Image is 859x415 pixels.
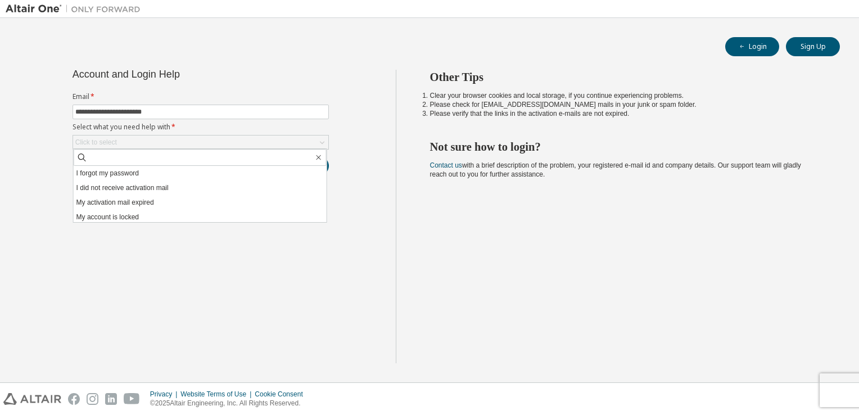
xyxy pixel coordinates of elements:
[786,37,840,56] button: Sign Up
[430,91,820,100] li: Clear your browser cookies and local storage, if you continue experiencing problems.
[73,123,329,132] label: Select what you need help with
[180,390,255,399] div: Website Terms of Use
[75,138,117,147] div: Click to select
[6,3,146,15] img: Altair One
[255,390,309,399] div: Cookie Consent
[87,393,98,405] img: instagram.svg
[105,393,117,405] img: linkedin.svg
[430,139,820,154] h2: Not sure how to login?
[430,70,820,84] h2: Other Tips
[430,109,820,118] li: Please verify that the links in the activation e-mails are not expired.
[430,100,820,109] li: Please check for [EMAIL_ADDRESS][DOMAIN_NAME] mails in your junk or spam folder.
[725,37,779,56] button: Login
[73,136,328,149] div: Click to select
[3,393,61,405] img: altair_logo.svg
[150,399,310,408] p: © 2025 Altair Engineering, Inc. All Rights Reserved.
[124,393,140,405] img: youtube.svg
[430,161,462,169] a: Contact us
[150,390,180,399] div: Privacy
[73,92,329,101] label: Email
[73,70,278,79] div: Account and Login Help
[74,166,327,181] li: I forgot my password
[68,393,80,405] img: facebook.svg
[430,161,801,178] span: with a brief description of the problem, your registered e-mail id and company details. Our suppo...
